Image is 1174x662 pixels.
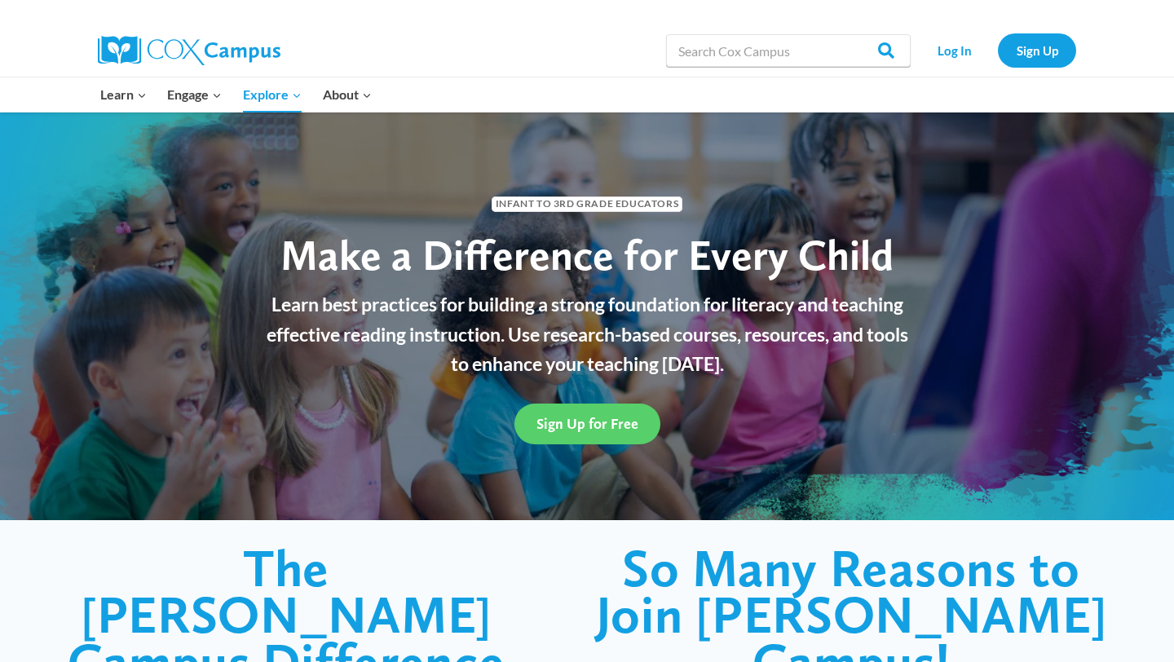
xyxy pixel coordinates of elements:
[280,229,894,280] span: Make a Difference for Every Child
[998,33,1076,67] a: Sign Up
[257,289,917,379] p: Learn best practices for building a strong foundation for literacy and teaching effective reading...
[98,36,280,65] img: Cox Campus
[90,77,382,112] nav: Primary Navigation
[323,84,372,105] span: About
[100,84,147,105] span: Learn
[492,196,682,212] span: Infant to 3rd Grade Educators
[167,84,222,105] span: Engage
[919,33,1076,67] nav: Secondary Navigation
[536,415,638,432] span: Sign Up for Free
[666,34,911,67] input: Search Cox Campus
[243,84,302,105] span: Explore
[514,404,660,444] a: Sign Up for Free
[919,33,990,67] a: Log In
